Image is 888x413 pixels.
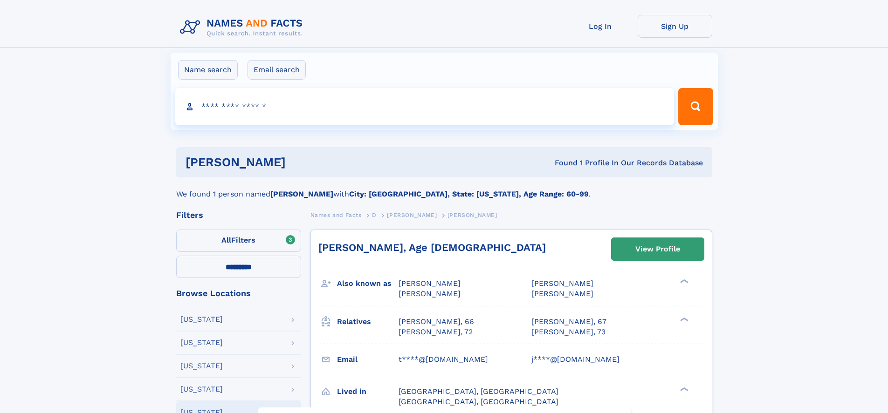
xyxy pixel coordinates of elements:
[176,177,712,200] div: We found 1 person named with .
[176,230,301,252] label: Filters
[180,316,223,323] div: [US_STATE]
[349,190,589,198] b: City: [GEOGRAPHIC_DATA], State: [US_STATE], Age Range: 60-99
[638,15,712,38] a: Sign Up
[176,289,301,298] div: Browse Locations
[180,386,223,393] div: [US_STATE]
[399,387,558,396] span: [GEOGRAPHIC_DATA], [GEOGRAPHIC_DATA]
[372,209,377,221] a: D
[180,339,223,346] div: [US_STATE]
[186,156,420,168] h1: [PERSON_NAME]
[399,327,473,337] a: [PERSON_NAME], 72
[612,238,704,260] a: View Profile
[399,397,558,406] span: [GEOGRAPHIC_DATA], [GEOGRAPHIC_DATA]
[399,289,461,298] span: [PERSON_NAME]
[447,212,497,218] span: [PERSON_NAME]
[318,242,546,253] a: [PERSON_NAME], Age [DEMOGRAPHIC_DATA]
[531,279,593,288] span: [PERSON_NAME]
[372,212,377,218] span: D
[337,384,399,399] h3: Lived in
[221,236,231,244] span: All
[531,327,606,337] a: [PERSON_NAME], 73
[399,317,474,327] a: [PERSON_NAME], 66
[310,209,362,221] a: Names and Facts
[678,386,689,392] div: ❯
[531,317,606,327] a: [PERSON_NAME], 67
[176,211,301,219] div: Filters
[176,15,310,40] img: Logo Names and Facts
[337,352,399,367] h3: Email
[337,276,399,291] h3: Also known as
[678,88,713,125] button: Search Button
[635,238,680,260] div: View Profile
[387,209,437,221] a: [PERSON_NAME]
[337,314,399,330] h3: Relatives
[678,316,689,322] div: ❯
[270,190,333,198] b: [PERSON_NAME]
[178,60,238,80] label: Name search
[387,212,437,218] span: [PERSON_NAME]
[678,278,689,284] div: ❯
[175,88,675,125] input: search input
[399,279,461,288] span: [PERSON_NAME]
[180,362,223,370] div: [US_STATE]
[420,158,703,168] div: Found 1 Profile In Our Records Database
[531,289,593,298] span: [PERSON_NAME]
[248,60,306,80] label: Email search
[563,15,638,38] a: Log In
